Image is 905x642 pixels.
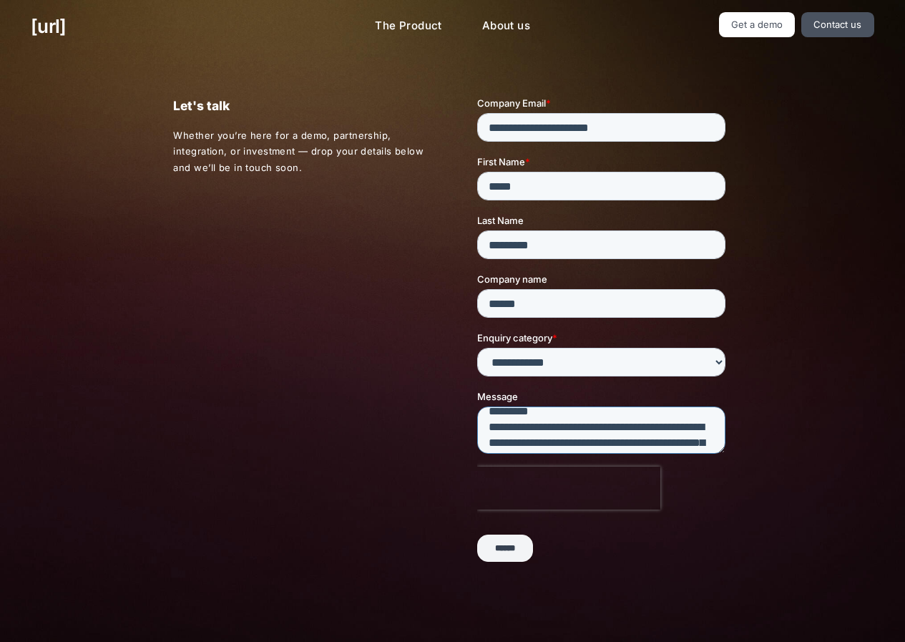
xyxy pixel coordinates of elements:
iframe: Form 0 [477,96,731,574]
a: Get a demo [719,12,796,37]
a: Contact us [801,12,874,37]
a: The Product [363,12,454,40]
p: Let's talk [173,96,427,116]
p: Whether you’re here for a demo, partnership, integration, or investment — drop your details below... [173,127,428,176]
a: About us [471,12,542,40]
a: [URL] [31,12,66,40]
